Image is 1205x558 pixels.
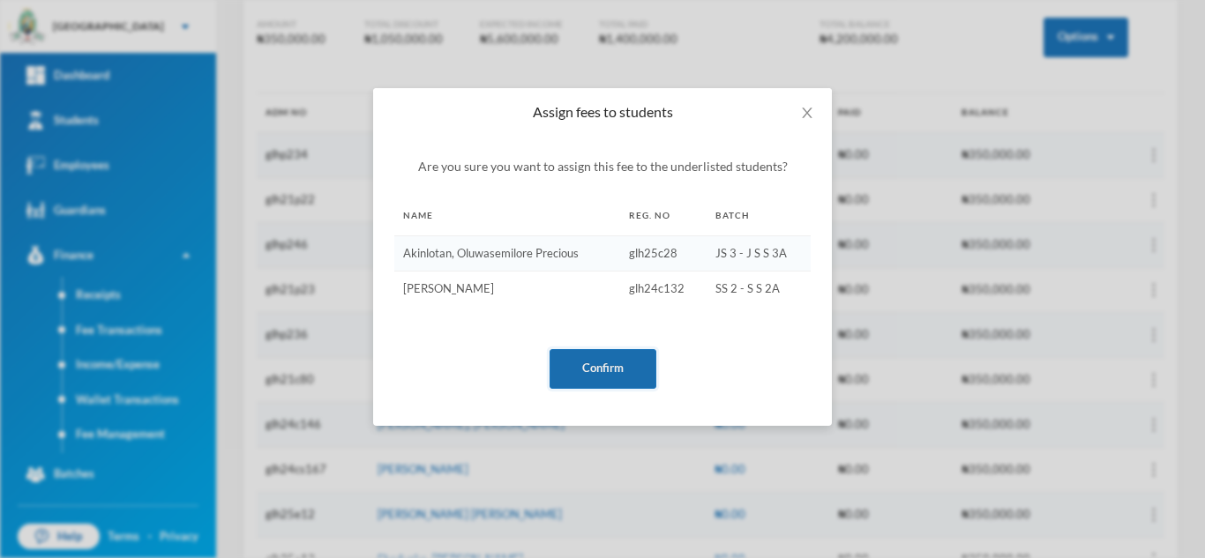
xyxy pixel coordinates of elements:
[550,349,656,389] button: Confirm
[394,235,620,272] td: Akinlotan, Oluwasemilore Precious
[394,272,620,307] td: [PERSON_NAME]
[800,106,814,120] i: icon: close
[707,272,811,307] td: SS 2 - S S 2A
[620,196,706,235] th: Reg. No
[394,102,811,122] div: Assign fees to students
[620,235,706,272] td: glh25c28
[707,196,811,235] th: Batch
[394,157,811,175] p: Are you sure you want to assign this fee to the underlisted students?
[620,272,706,307] td: glh24c132
[707,235,811,272] td: JS 3 - J S S 3A
[394,196,620,235] th: Name
[782,88,832,138] button: Close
